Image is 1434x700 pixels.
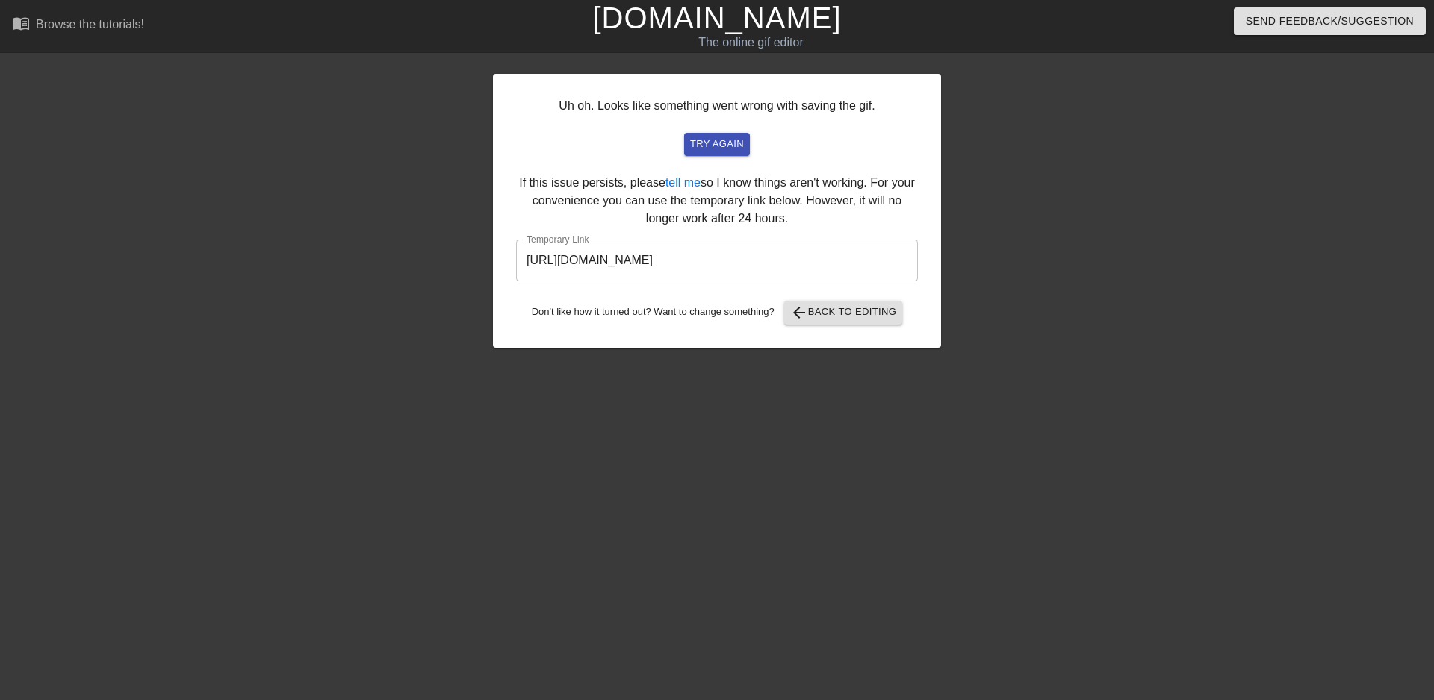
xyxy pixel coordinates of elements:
[493,74,941,348] div: Uh oh. Looks like something went wrong with saving the gif. If this issue persists, please so I k...
[592,1,841,34] a: [DOMAIN_NAME]
[790,304,897,322] span: Back to Editing
[12,14,144,37] a: Browse the tutorials!
[485,34,1016,51] div: The online gif editor
[684,133,750,156] button: try again
[516,301,918,325] div: Don't like how it turned out? Want to change something?
[12,14,30,32] span: menu_book
[36,18,144,31] div: Browse the tutorials!
[790,304,808,322] span: arrow_back
[1246,12,1414,31] span: Send Feedback/Suggestion
[1234,7,1426,35] button: Send Feedback/Suggestion
[665,176,701,189] a: tell me
[784,301,903,325] button: Back to Editing
[690,136,744,153] span: try again
[516,240,918,281] input: bare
